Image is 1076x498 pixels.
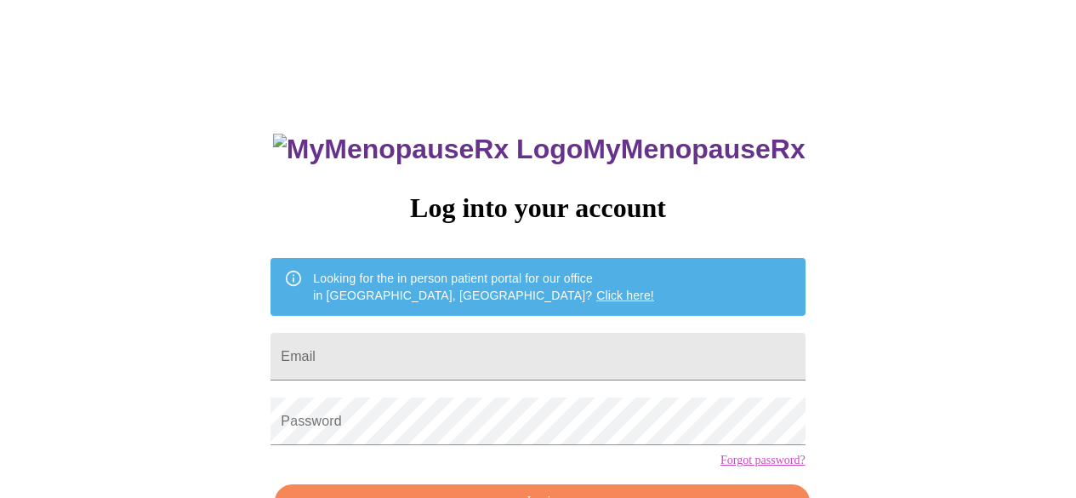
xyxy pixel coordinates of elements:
h3: Log into your account [270,192,805,224]
div: Looking for the in person patient portal for our office in [GEOGRAPHIC_DATA], [GEOGRAPHIC_DATA]? [313,263,654,311]
img: MyMenopauseRx Logo [273,134,583,165]
h3: MyMenopauseRx [273,134,806,165]
a: Click here! [596,289,654,302]
a: Forgot password? [720,454,806,467]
